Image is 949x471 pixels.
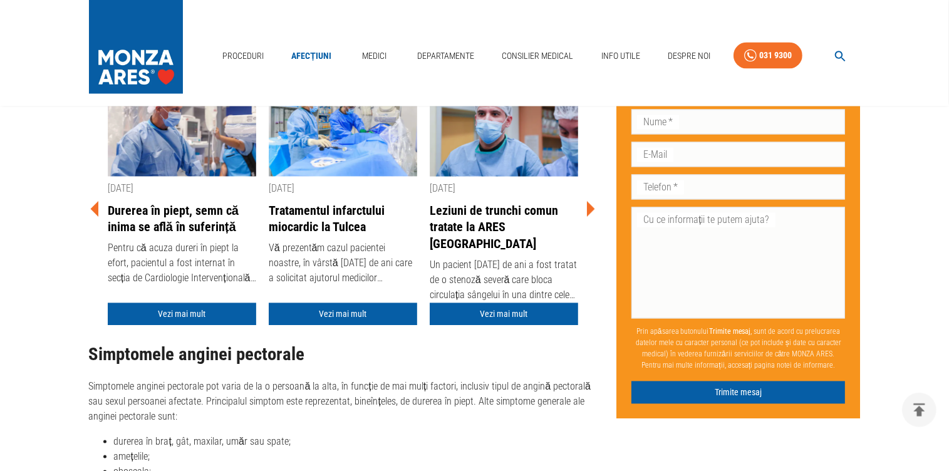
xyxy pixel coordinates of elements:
a: Vezi mai mult [108,303,256,326]
a: Info Utile [596,44,645,70]
div: Un pacient [DATE] de ani a fost tratat de o stenoză severă care bloca circulația sângelui în una ... [430,258,578,303]
a: Departamente [412,44,479,70]
div: [DATE] [269,182,417,197]
a: Vezi mai mult [269,303,417,326]
a: Tratamentul infarctului miocardic la Tulcea [269,203,417,236]
li: amețelile; [114,450,597,465]
a: Afecțiuni [286,44,336,70]
a: Durerea în piept, semn că inima se află în suferință [108,203,256,236]
a: Medici [354,44,394,70]
div: [DATE] [108,182,256,197]
p: Prin apăsarea butonului , sunt de acord cu prelucrarea datelor mele cu caracter personal (ce pot ... [631,321,845,376]
a: Leziuni de trunchi comun tratate la ARES [GEOGRAPHIC_DATA] [430,203,578,253]
button: Trimite mesaj [631,381,845,404]
a: Proceduri [217,44,269,70]
p: Simptomele anginei pectorale pot varia de la o persoană la alta, în funcție de mai mulți factori,... [89,380,597,425]
a: Despre Noi [663,44,715,70]
div: 031 9300 [759,48,792,64]
div: Pentru că acuza dureri în piept la efort, pacientul a fost internat în secția de Cardiologie Inte... [108,241,256,286]
button: delete [902,393,936,427]
li: durerea în braț, gât, maxilar, umăr sau spate; [114,435,597,450]
b: Trimite mesaj [709,327,751,336]
div: [DATE] [430,182,578,197]
div: Vă prezentăm cazul pacientei noastre, în vârstă [DATE] de ani care a solicitat ajutorul medicilor... [269,241,417,286]
a: 031 9300 [734,43,802,70]
a: Consilier Medical [497,44,578,70]
a: Vezi mai mult [430,303,578,326]
h2: Simptomele anginei pectorale [89,345,597,365]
